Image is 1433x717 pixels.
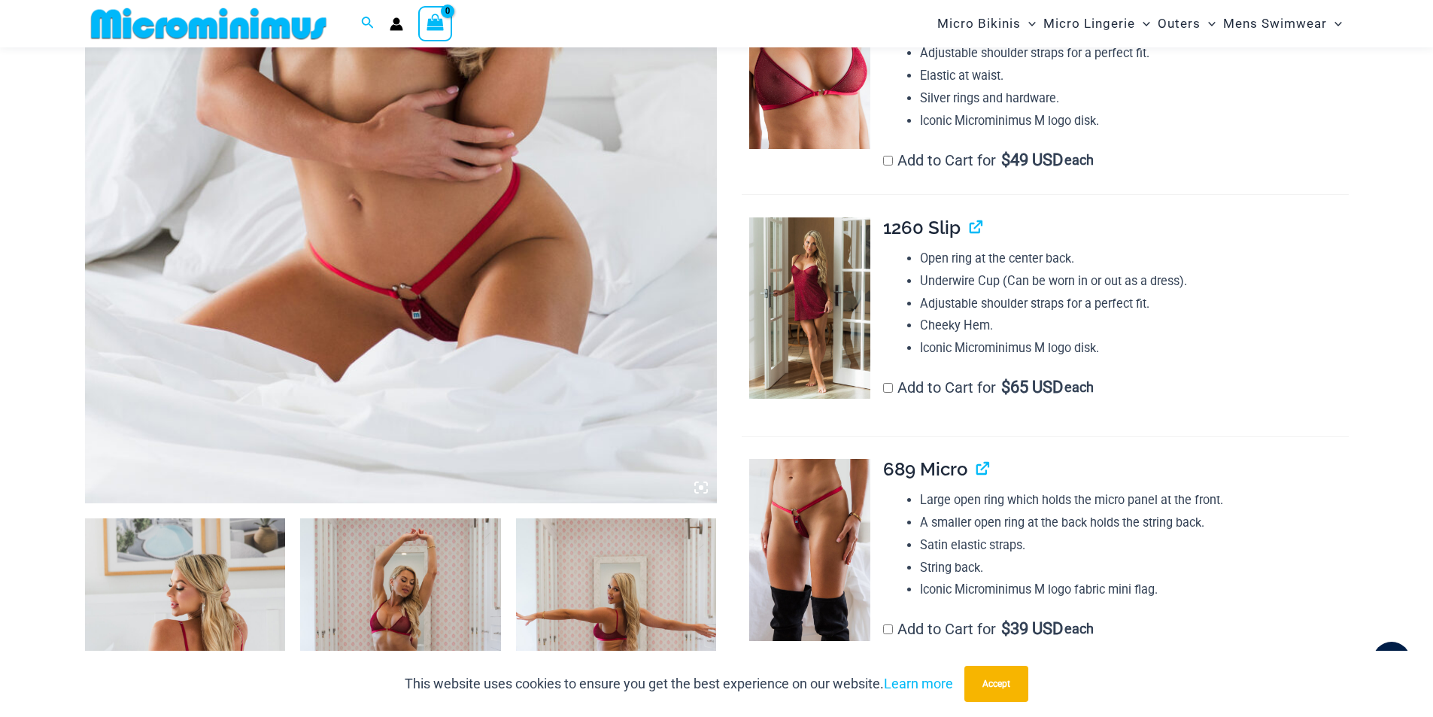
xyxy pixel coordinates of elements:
span: 49 USD [1001,153,1063,168]
img: MM SHOP LOGO FLAT [85,7,332,41]
span: $ [1001,378,1010,396]
span: Menu Toggle [1021,5,1036,43]
li: Cheeky Hem. [920,314,1349,337]
li: Underwire Cup (Can be worn in or out as a dress). [920,270,1349,293]
a: Learn more [884,676,953,691]
label: Add to Cart for [883,378,1094,396]
li: Iconic Microminimus M logo fabric mini flag. [920,579,1349,601]
li: Silver rings and hardware. [920,87,1349,110]
a: Account icon link [390,17,403,31]
nav: Site Navigation [931,2,1349,45]
span: 39 USD [1001,621,1063,636]
span: 689 Micro [883,458,967,480]
input: Add to Cart for$65 USD each [883,383,893,393]
li: Adjustable shoulder straps for a perfect fit. [920,293,1349,315]
span: Micro Bikinis [937,5,1021,43]
span: each [1064,380,1094,395]
img: Guilty Pleasures Red 689 Micro [749,459,870,641]
label: Add to Cart for [883,151,1094,169]
input: Add to Cart for$39 USD each [883,624,893,634]
li: String back. [920,557,1349,579]
button: Accept [964,666,1028,702]
a: Micro LingerieMenu ToggleMenu Toggle [1040,5,1154,43]
label: Add to Cart for [883,620,1094,638]
span: 65 USD [1001,380,1063,395]
a: Search icon link [361,14,375,33]
li: Elastic at waist. [920,65,1349,87]
li: Adjustable shoulder straps for a perfect fit. [920,42,1349,65]
span: Menu Toggle [1135,5,1150,43]
span: Micro Lingerie [1043,5,1135,43]
span: 1260 Slip [883,217,961,238]
input: Add to Cart for$49 USD each [883,156,893,166]
li: Iconic Microminimus M logo disk. [920,337,1349,360]
span: each [1064,621,1094,636]
a: Micro BikinisMenu ToggleMenu Toggle [934,5,1040,43]
li: Iconic Microminimus M logo disk. [920,110,1349,132]
li: Satin elastic straps. [920,534,1349,557]
span: Menu Toggle [1201,5,1216,43]
a: Mens SwimwearMenu ToggleMenu Toggle [1219,5,1346,43]
img: Guilty Pleasures Red 1260 Slip [749,217,870,400]
p: This website uses cookies to ensure you get the best experience on our website. [405,673,953,695]
li: A smaller open ring at the back holds the string back. [920,512,1349,534]
a: View Shopping Cart, empty [418,6,453,41]
span: each [1064,153,1094,168]
span: $ [1001,619,1010,638]
span: Menu Toggle [1327,5,1342,43]
span: $ [1001,150,1010,169]
li: Large open ring which holds the micro panel at the front. [920,489,1349,512]
span: Outers [1158,5,1201,43]
li: Open ring at the center back. [920,248,1349,270]
a: OutersMenu ToggleMenu Toggle [1154,5,1219,43]
span: Mens Swimwear [1223,5,1327,43]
